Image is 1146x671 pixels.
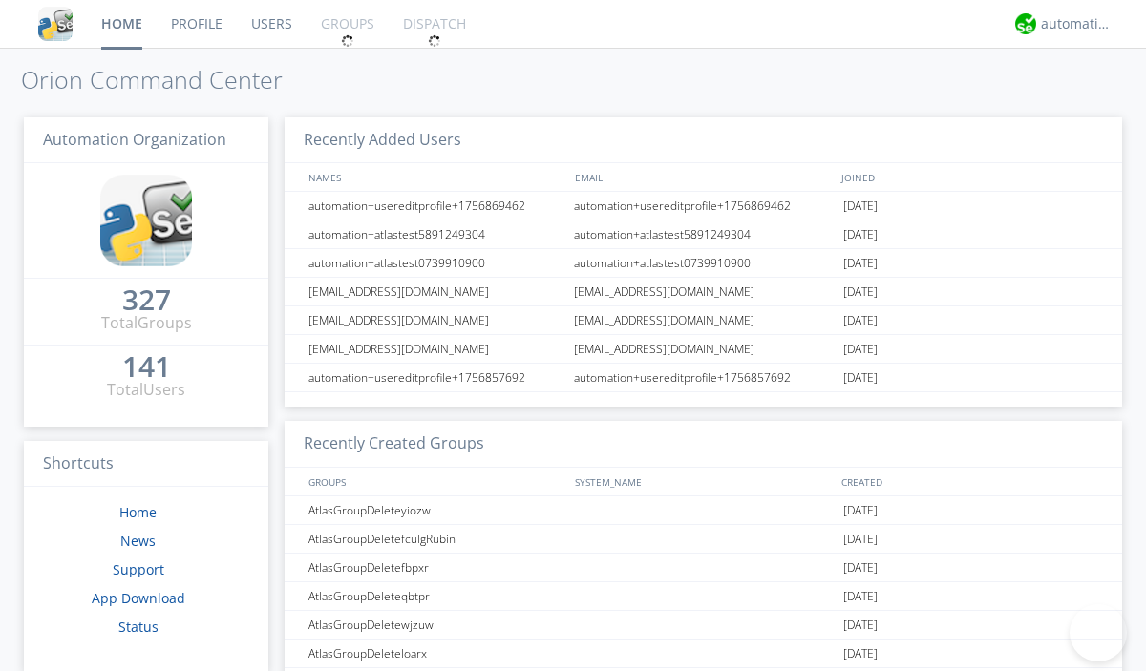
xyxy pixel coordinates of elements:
iframe: Toggle Customer Support [1070,604,1127,661]
div: AtlasGroupDeletefbpxr [304,554,568,581]
span: [DATE] [843,364,878,392]
img: spin.svg [341,34,354,48]
div: EMAIL [570,163,837,191]
h3: Recently Added Users [285,117,1122,164]
div: Total Groups [101,312,192,334]
a: AtlasGroupDeletefculgRubin[DATE] [285,525,1122,554]
span: [DATE] [843,249,878,278]
img: spin.svg [428,34,441,48]
div: automation+usereditprofile+1756857692 [304,364,568,391]
img: d2d01cd9b4174d08988066c6d424eccd [1015,13,1036,34]
div: automation+atlastest5891249304 [569,220,838,248]
div: AtlasGroupDeleteyiozw [304,496,568,524]
div: AtlasGroupDeleteqbtpr [304,582,568,610]
div: [EMAIL_ADDRESS][DOMAIN_NAME] [304,335,568,363]
a: AtlasGroupDeletefbpxr[DATE] [285,554,1122,582]
a: Home [119,503,157,521]
a: [EMAIL_ADDRESS][DOMAIN_NAME][EMAIL_ADDRESS][DOMAIN_NAME][DATE] [285,335,1122,364]
a: AtlasGroupDeleteloarx[DATE] [285,640,1122,668]
div: automation+atlastest0739910900 [304,249,568,277]
div: AtlasGroupDeletewjzuw [304,611,568,639]
div: 327 [122,290,171,309]
div: GROUPS [304,468,565,495]
div: NAMES [304,163,565,191]
span: [DATE] [843,306,878,335]
a: AtlasGroupDeletewjzuw[DATE] [285,611,1122,640]
div: automation+usereditprofile+1756857692 [569,364,838,391]
div: automation+atlas [1041,14,1113,33]
span: [DATE] [843,554,878,582]
span: [DATE] [843,582,878,611]
div: CREATED [837,468,1104,495]
div: automation+atlastest0739910900 [569,249,838,277]
a: App Download [92,589,185,607]
span: [DATE] [843,496,878,525]
div: [EMAIL_ADDRESS][DOMAIN_NAME] [304,278,568,305]
div: [EMAIL_ADDRESS][DOMAIN_NAME] [569,306,838,334]
span: [DATE] [843,220,878,249]
a: Support [113,560,164,578]
a: [EMAIL_ADDRESS][DOMAIN_NAME][EMAIL_ADDRESS][DOMAIN_NAME][DATE] [285,278,1122,306]
a: AtlasGroupDeleteqbtpr[DATE] [285,582,1122,611]
a: automation+usereditprofile+1756869462automation+usereditprofile+1756869462[DATE] [285,192,1122,220]
a: AtlasGroupDeleteyiozw[DATE] [285,496,1122,525]
a: 327 [122,290,171,312]
div: Total Users [107,379,185,401]
div: automation+atlastest5891249304 [304,220,568,248]
span: [DATE] [843,335,878,364]
span: Automation Organization [43,129,226,150]
div: automation+usereditprofile+1756869462 [304,192,568,220]
img: cddb5a64eb264b2086981ab96f4c1ba7 [38,7,73,41]
span: [DATE] [843,278,878,306]
a: automation+atlastest5891249304automation+atlastest5891249304[DATE] [285,220,1122,249]
div: [EMAIL_ADDRESS][DOMAIN_NAME] [304,306,568,334]
a: automation+atlastest0739910900automation+atlastest0739910900[DATE] [285,249,1122,278]
a: News [120,532,156,550]
a: 141 [122,357,171,379]
div: AtlasGroupDeletefculgRubin [304,525,568,553]
span: [DATE] [843,192,878,220]
div: JOINED [837,163,1104,191]
div: [EMAIL_ADDRESS][DOMAIN_NAME] [569,335,838,363]
div: automation+usereditprofile+1756869462 [569,192,838,220]
div: SYSTEM_NAME [570,468,837,495]
a: Status [118,618,159,636]
span: [DATE] [843,611,878,640]
h3: Recently Created Groups [285,421,1122,468]
span: [DATE] [843,525,878,554]
a: [EMAIL_ADDRESS][DOMAIN_NAME][EMAIL_ADDRESS][DOMAIN_NAME][DATE] [285,306,1122,335]
span: [DATE] [843,640,878,668]
div: 141 [122,357,171,376]
a: automation+usereditprofile+1756857692automation+usereditprofile+1756857692[DATE] [285,364,1122,392]
img: cddb5a64eb264b2086981ab96f4c1ba7 [100,175,192,266]
div: AtlasGroupDeleteloarx [304,640,568,667]
div: [EMAIL_ADDRESS][DOMAIN_NAME] [569,278,838,305]
h3: Shortcuts [24,441,268,488]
